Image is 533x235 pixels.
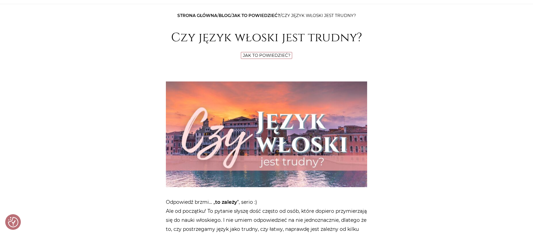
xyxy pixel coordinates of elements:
[232,13,280,18] a: Jak to powiedzieć?
[8,217,18,227] img: Revisit consent button
[8,217,18,227] button: Preferencje co do zgód
[177,13,217,18] a: Strona główna
[281,13,356,18] span: Czy język włoski jest trudny?
[177,13,356,18] span: / / /
[166,31,367,45] h1: Czy język włoski jest trudny?
[219,13,231,18] a: Blog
